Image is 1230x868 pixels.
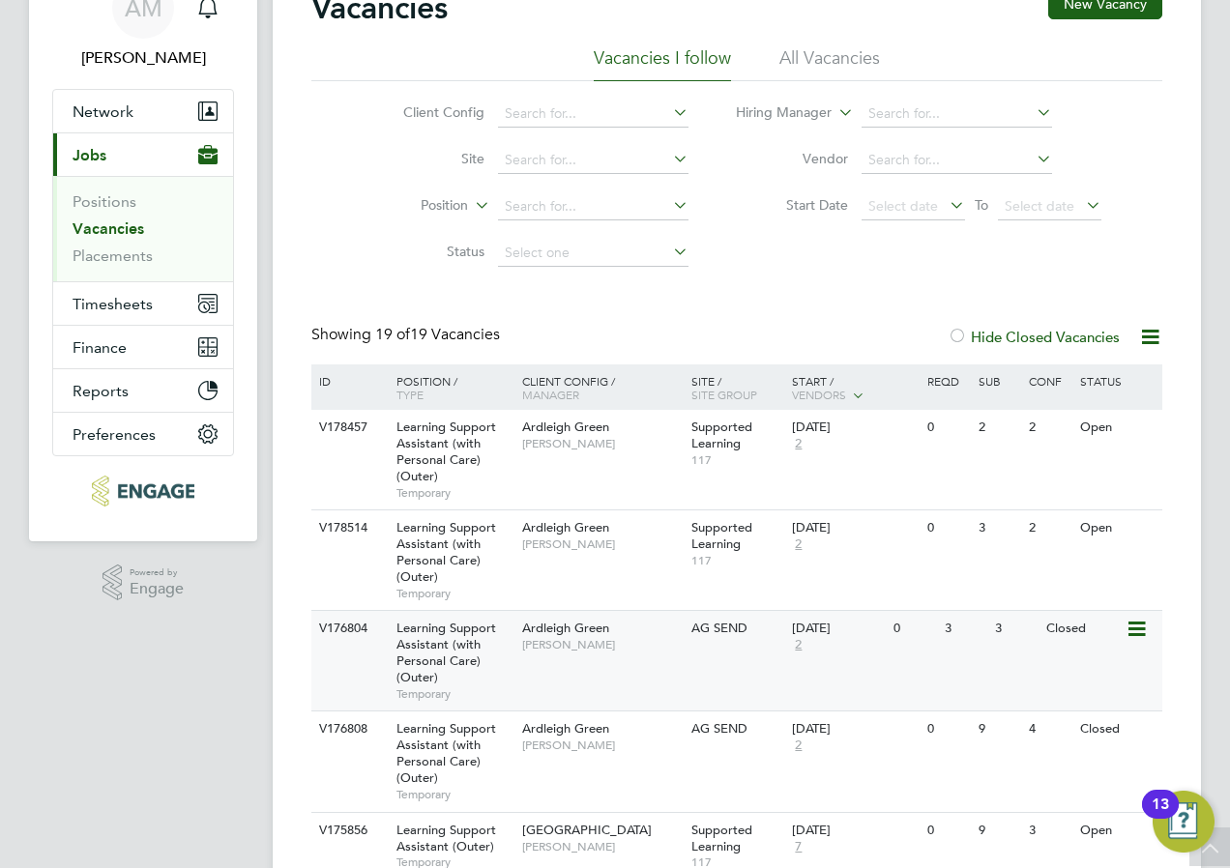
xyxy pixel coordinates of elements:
div: ID [314,364,382,397]
div: Open [1075,813,1159,849]
span: Temporary [396,485,512,501]
span: Supported Learning [691,822,752,854]
input: Search for... [498,147,688,174]
div: Closed [1075,711,1159,747]
li: Vacancies I follow [594,46,731,81]
span: 2 [792,536,805,553]
div: Closed [1041,611,1126,647]
span: Temporary [396,686,512,702]
span: Timesheets [73,295,153,313]
a: Placements [73,246,153,265]
span: Learning Support Assistant (Outer) [396,822,496,854]
div: Showing [311,325,504,345]
div: 0 [922,711,973,747]
div: 2 [974,410,1024,446]
span: To [969,192,994,217]
div: 3 [974,510,1024,546]
div: V178457 [314,410,382,446]
div: 2 [1024,510,1074,546]
div: Jobs [53,176,233,281]
a: Go to home page [52,476,234,506]
span: 117 [691,553,783,568]
label: Site [373,150,484,167]
span: 2 [792,637,805,653]
div: V178514 [314,510,382,546]
div: Open [1075,510,1159,546]
span: Preferences [73,425,156,444]
button: Reports [53,369,233,412]
span: Temporary [396,787,512,802]
span: Learning Support Assistant (with Personal Care) (Outer) [396,620,496,685]
input: Search for... [498,101,688,128]
span: Select date [1005,197,1074,215]
div: Status [1075,364,1159,397]
div: Open [1075,410,1159,446]
span: Ardleigh Green [522,720,609,737]
div: V176804 [314,611,382,647]
div: Position / [382,364,517,411]
span: Jobs [73,146,106,164]
span: 7 [792,839,805,855]
div: [DATE] [792,721,918,738]
span: Learning Support Assistant (with Personal Care) (Outer) [396,519,496,585]
span: Site Group [691,387,757,402]
button: Open Resource Center, 13 new notifications [1153,791,1215,853]
div: 9 [974,711,1024,747]
input: Search for... [862,101,1052,128]
input: Search for... [862,147,1052,174]
button: Network [53,90,233,132]
span: Reports [73,382,129,400]
a: Vacancies [73,219,144,238]
span: 19 Vacancies [375,325,500,344]
span: Supported Learning [691,419,752,451]
div: [DATE] [792,520,918,536]
label: Client Config [373,103,484,121]
span: Ardleigh Green [522,519,609,535]
div: V176808 [314,711,382,747]
button: Timesheets [53,282,233,325]
div: Conf [1024,364,1074,397]
button: Finance [53,326,233,368]
span: [PERSON_NAME] [522,637,682,652]
span: 19 of [375,325,410,344]
span: 2 [792,436,805,452]
div: [DATE] [792,621,884,637]
span: Learning Support Assistant (with Personal Care) (Outer) [396,419,496,484]
span: Select date [868,197,938,215]
label: Hiring Manager [720,103,832,123]
span: Manager [522,387,579,402]
label: Vendor [737,150,848,167]
span: Ardleigh Green [522,419,609,435]
span: [GEOGRAPHIC_DATA] [522,822,652,838]
label: Position [357,196,468,216]
div: 2 [1024,410,1074,446]
div: 4 [1024,711,1074,747]
span: [PERSON_NAME] [522,839,682,854]
div: 3 [1024,813,1074,849]
span: Learning Support Assistant (with Personal Care) (Outer) [396,720,496,786]
div: Reqd [922,364,973,397]
label: Status [373,243,484,260]
span: Type [396,387,424,402]
div: 0 [922,813,973,849]
span: [PERSON_NAME] [522,536,682,552]
div: 3 [990,611,1040,647]
div: V175856 [314,813,382,849]
span: 2 [792,738,805,754]
div: 0 [922,510,973,546]
div: Start / [787,364,922,413]
span: Network [73,102,133,121]
div: 9 [974,813,1024,849]
div: Client Config / [517,364,687,411]
button: Preferences [53,413,233,455]
span: Finance [73,338,127,357]
span: Supported Learning [691,519,752,552]
label: Start Date [737,196,848,214]
label: Hide Closed Vacancies [948,328,1120,346]
span: [PERSON_NAME] [522,436,682,451]
div: 0 [889,611,939,647]
span: Temporary [396,586,512,601]
span: Ardleigh Green [522,620,609,636]
div: [DATE] [792,823,918,839]
span: Vendors [792,387,846,402]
